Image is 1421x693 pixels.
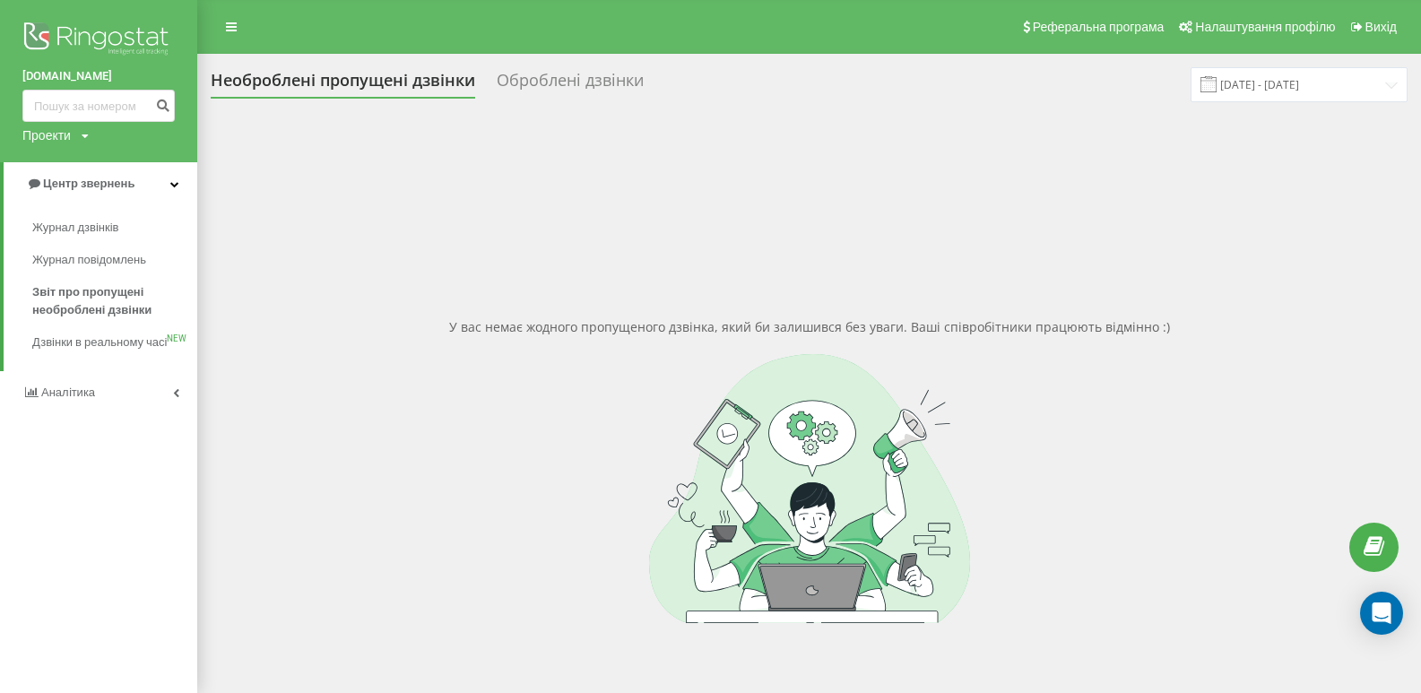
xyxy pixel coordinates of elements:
div: Open Intercom Messenger [1360,592,1403,635]
span: Реферальна програма [1033,20,1165,34]
span: Центр звернень [43,177,134,190]
a: [DOMAIN_NAME] [22,67,175,85]
span: Журнал повідомлень [32,251,146,269]
a: Журнал дзвінків [32,212,197,244]
a: Звіт про пропущені необроблені дзвінки [32,276,197,326]
span: Налаштування профілю [1195,20,1335,34]
span: Аналiтика [41,385,95,399]
div: Оброблені дзвінки [497,71,644,99]
span: Вихід [1365,20,1397,34]
span: Журнал дзвінків [32,219,118,237]
div: Необроблені пропущені дзвінки [211,71,475,99]
span: Звіт про пропущені необроблені дзвінки [32,283,188,319]
input: Пошук за номером [22,90,175,122]
div: Проекти [22,126,71,144]
a: Журнал повідомлень [32,244,197,276]
span: Дзвінки в реальному часі [32,334,167,351]
a: Центр звернень [4,162,197,205]
a: Дзвінки в реальному часіNEW [32,326,197,359]
img: Ringostat logo [22,18,175,63]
